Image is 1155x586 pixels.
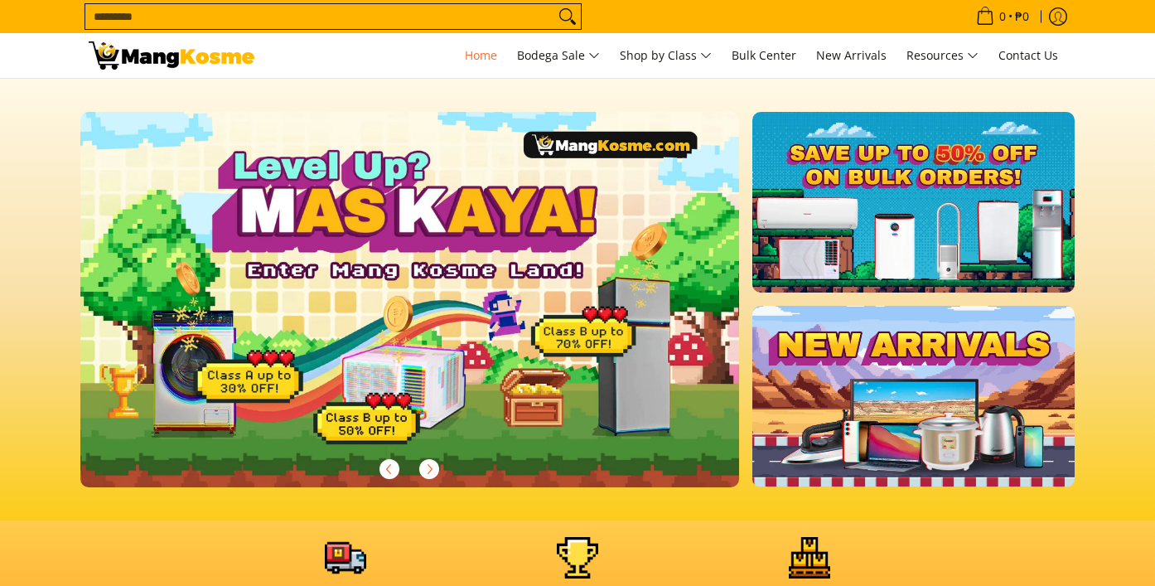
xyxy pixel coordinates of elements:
span: New Arrivals [816,47,887,63]
span: Contact Us [998,47,1058,63]
a: Bulk Center [723,33,805,78]
span: Bodega Sale [517,46,600,66]
span: Bulk Center [732,47,796,63]
span: Home [465,47,497,63]
span: • [971,7,1034,26]
nav: Main Menu [271,33,1066,78]
img: Gaming desktop banner [80,112,739,487]
img: Mang Kosme: Your Home Appliances Warehouse Sale Partner! [89,41,254,70]
a: Resources [898,33,987,78]
span: Resources [906,46,979,66]
a: Home [457,33,505,78]
button: Search [554,4,581,29]
span: Shop by Class [620,46,712,66]
button: Previous [371,451,408,487]
a: Bodega Sale [509,33,608,78]
span: 0 [997,11,1008,22]
a: New Arrivals [808,33,895,78]
a: Contact Us [990,33,1066,78]
button: Next [411,451,447,487]
a: Shop by Class [611,33,720,78]
span: ₱0 [1012,11,1032,22]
